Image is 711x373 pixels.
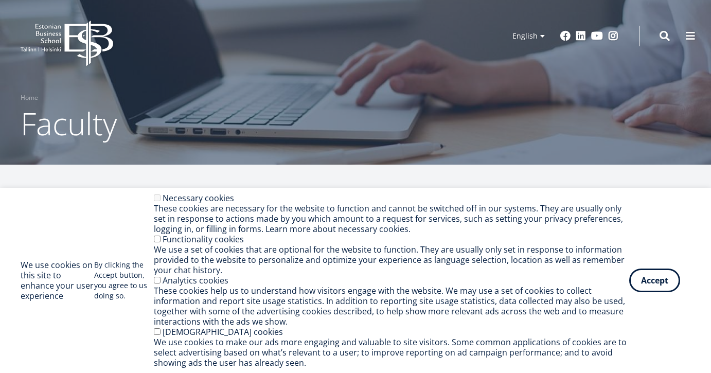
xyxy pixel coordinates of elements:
[21,93,38,103] a: Home
[629,269,680,292] button: Accept
[163,326,283,338] label: [DEMOGRAPHIC_DATA] cookies
[21,260,94,301] h2: We use cookies on this site to enhance your user experience
[608,31,618,41] a: Instagram
[21,185,464,211] h2: Core faculty
[21,102,117,145] span: Faculty
[94,260,154,301] p: By clicking the Accept button, you agree to us doing so.
[163,234,244,245] label: Functionality cookies
[154,337,629,368] div: We use cookies to make our ads more engaging and valuable to site visitors. Some common applicati...
[163,275,228,286] label: Analytics cookies
[163,192,234,204] label: Necessary cookies
[154,203,629,234] div: These cookies are necessary for the website to function and cannot be switched off in our systems...
[154,244,629,275] div: We use a set of cookies that are optional for the website to function. They are usually only set ...
[560,31,571,41] a: Facebook
[576,31,586,41] a: Linkedin
[154,286,629,327] div: These cookies help us to understand how visitors engage with the website. We may use a set of coo...
[591,31,603,41] a: Youtube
